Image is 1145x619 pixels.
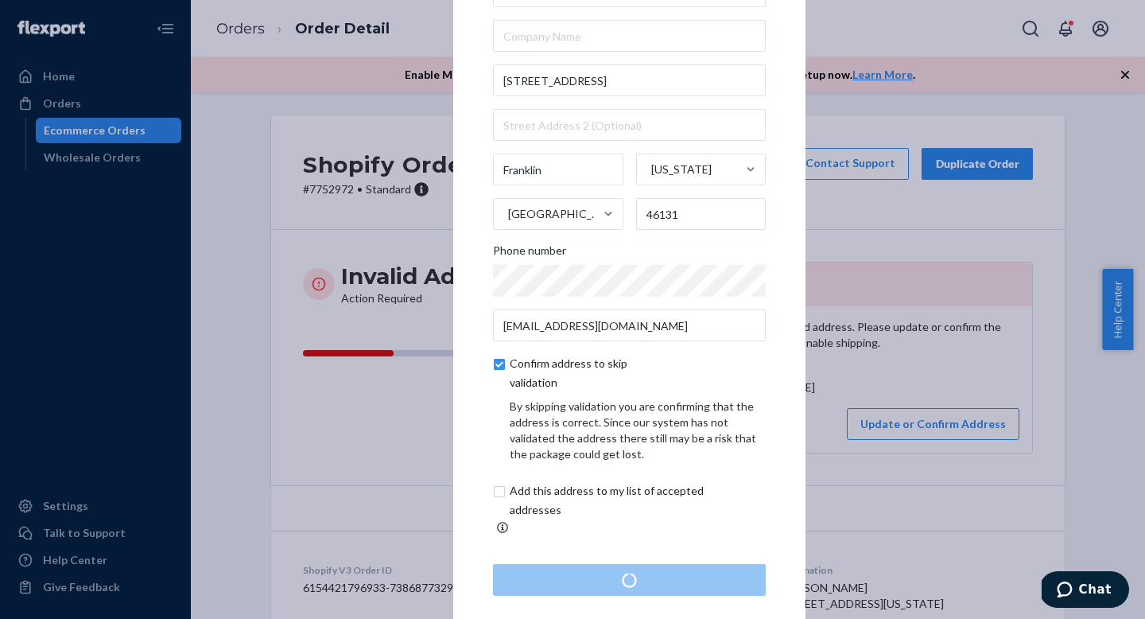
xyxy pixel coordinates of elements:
[493,243,566,265] span: Phone number
[508,206,602,222] div: [GEOGRAPHIC_DATA]
[493,309,766,341] input: Email (Only Required for International)
[507,198,508,230] input: [GEOGRAPHIC_DATA]
[510,399,766,462] div: By skipping validation you are confirming that the address is correct. Since our system has not v...
[636,198,767,230] input: ZIP Code
[493,109,766,141] input: Street Address 2 (Optional)
[1042,571,1129,611] iframe: Opens a widget where you can chat to one of our agents
[493,154,623,185] input: City
[493,64,766,96] input: Street Address
[651,162,712,177] div: [US_STATE]
[493,20,766,52] input: Company Name
[650,154,651,185] input: [US_STATE]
